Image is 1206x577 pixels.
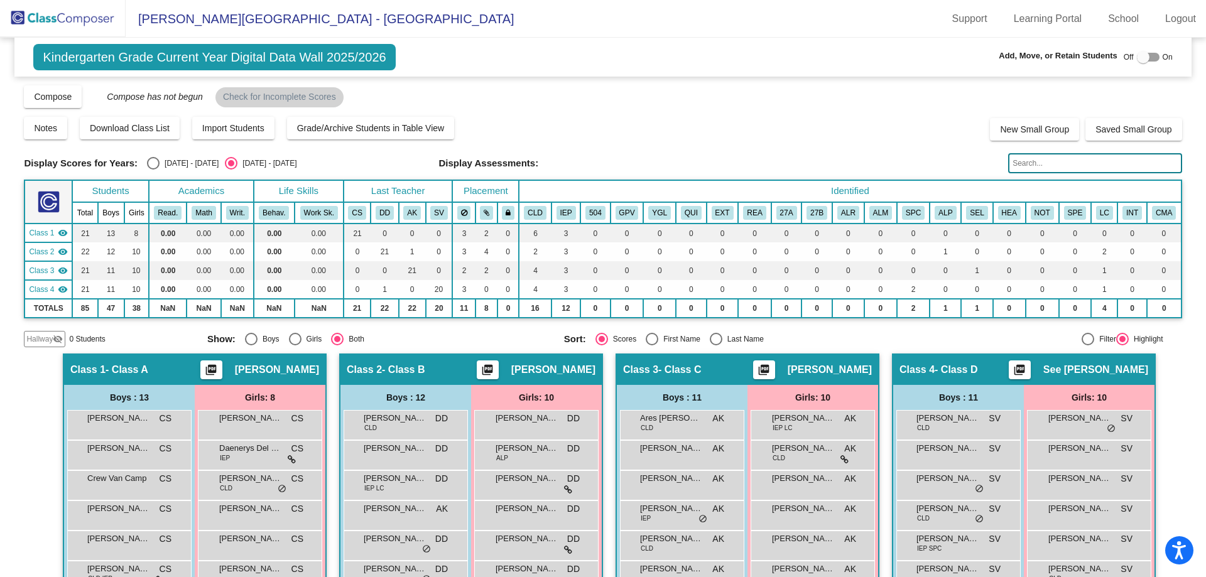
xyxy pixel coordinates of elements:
td: 0 [1147,280,1182,299]
td: 0 [1026,261,1059,280]
td: 2 [452,261,475,280]
td: 0 [475,280,497,299]
td: 0 [611,299,644,318]
td: 0.00 [149,261,187,280]
th: Speech Only IEP [897,202,930,224]
td: 0 [864,261,897,280]
button: ALR [837,206,859,220]
button: Print Students Details [1009,360,1031,379]
button: EXT [712,206,734,220]
td: 13 [98,224,124,242]
td: 3 [452,224,475,242]
th: Advanced Learning Math [864,202,897,224]
th: 27J Plan (Behavior/SEL) [801,202,832,224]
td: 0 [771,299,802,318]
td: 0 [1147,242,1182,261]
button: LC [1096,206,1113,220]
span: Class 4 [29,284,54,295]
td: 3 [551,224,580,242]
td: 0 [897,242,930,261]
td: 0 [707,261,739,280]
td: 2 [475,224,497,242]
td: NaN [221,299,254,318]
th: 27J Plan (Academics) [771,202,802,224]
td: 1 [1091,261,1117,280]
a: Learning Portal [1004,9,1092,29]
td: 0 [993,299,1026,318]
th: Identified [519,180,1181,202]
th: 504 Plan [580,202,610,224]
td: 0 [371,224,398,242]
td: 0.00 [149,280,187,299]
td: 21 [344,299,371,318]
th: See Vang [426,202,453,224]
td: 0 [993,224,1026,242]
td: 0 [832,224,864,242]
td: 0 [832,280,864,299]
td: 0 [1059,224,1092,242]
th: Advanced Learning Reading [832,202,864,224]
th: Notes are included [1026,202,1059,224]
span: [PERSON_NAME][GEOGRAPHIC_DATA] - [GEOGRAPHIC_DATA] [126,9,514,29]
div: [DATE] - [DATE] [237,158,296,169]
mat-radio-group: Select an option [207,333,555,345]
button: Compose [24,85,82,108]
td: 1 [399,242,426,261]
td: 0 [1117,299,1146,318]
td: 0 [399,280,426,299]
span: Class 1 [29,227,54,239]
button: 27B [807,206,827,220]
th: Boys [98,202,124,224]
td: 2 [1091,242,1117,261]
th: Students [72,180,149,202]
td: NaN [295,299,344,318]
td: 0 [738,299,771,318]
td: 0 [961,280,992,299]
td: 0 [1059,299,1092,318]
td: 4 [519,280,551,299]
td: 0.00 [221,261,254,280]
td: 0 [864,242,897,261]
td: 0 [497,261,519,280]
td: 0.00 [187,261,220,280]
td: 0 [1059,280,1092,299]
td: 0.00 [149,242,187,261]
button: SV [430,206,448,220]
td: 21 [371,242,398,261]
td: 0 [832,299,864,318]
td: 2 [897,299,930,318]
button: SPC [902,206,925,220]
td: 0 [897,224,930,242]
button: CMA [1152,206,1176,220]
td: 0 [1117,261,1146,280]
button: Print Students Details [477,360,499,379]
td: 85 [72,299,97,318]
td: 11 [452,299,475,318]
td: 16 [519,299,551,318]
td: 20 [426,280,453,299]
button: SPE [1064,206,1087,220]
a: Support [942,9,997,29]
td: 2 [519,242,551,261]
td: 0 [1117,224,1146,242]
button: AK [403,206,421,220]
td: 1 [930,242,961,261]
td: 4 [1091,299,1117,318]
td: 10 [124,242,149,261]
th: Counseling Services [961,202,992,224]
th: Quiet [676,202,707,224]
td: 0.00 [254,280,295,299]
td: 0 [771,242,802,261]
button: YGL [648,206,671,220]
mat-icon: visibility [58,228,68,238]
td: 0.00 [187,280,220,299]
td: 0 [832,242,864,261]
th: Culturally Linguistic Diversity [519,202,551,224]
span: Saved Small Group [1095,124,1171,134]
td: 1 [1091,280,1117,299]
th: Learning Center [1091,202,1117,224]
td: 0 [1147,224,1182,242]
th: CMAS - Math - Met/Exceeded [1147,202,1182,224]
td: 10 [124,261,149,280]
td: 0 [497,224,519,242]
